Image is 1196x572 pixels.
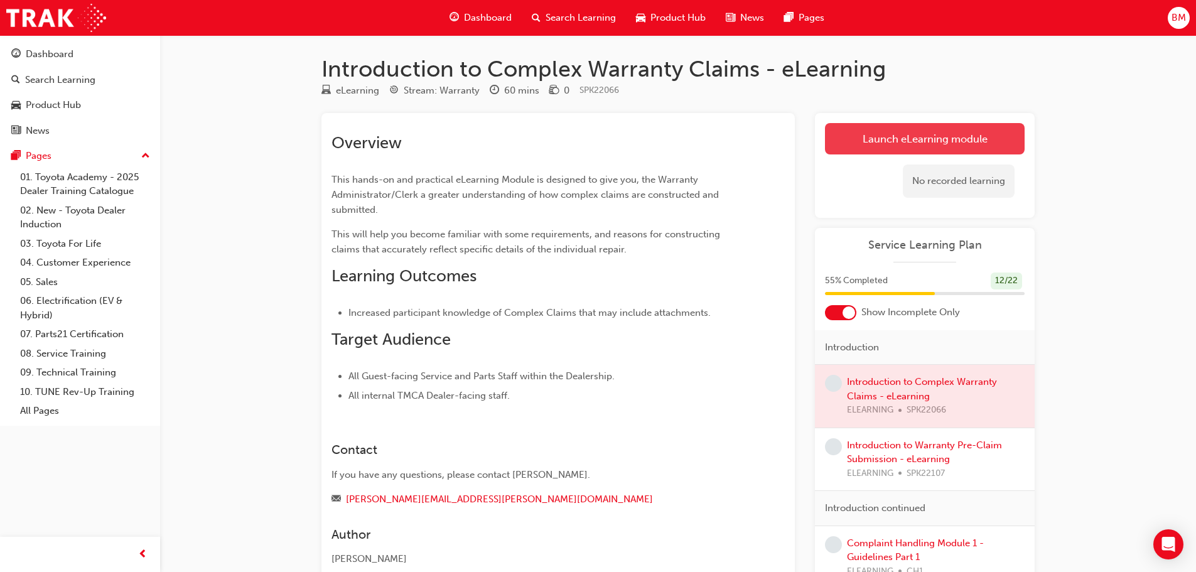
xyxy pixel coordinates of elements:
div: Duration [490,83,539,99]
img: Trak [6,4,106,32]
div: 12 / 22 [991,273,1022,289]
a: 01. Toyota Academy - 2025 Dealer Training Catalogue [15,168,155,201]
a: 09. Technical Training [15,363,155,382]
a: Dashboard [5,43,155,66]
span: search-icon [532,10,541,26]
span: This hands-on and practical eLearning Module is designed to give you, the Warranty Administrator/... [331,174,721,215]
span: Learning resource code [579,85,619,95]
span: 55 % Completed [825,274,888,288]
span: learningRecordVerb_NONE-icon [825,438,842,455]
div: News [26,124,50,138]
span: up-icon [141,148,150,165]
span: car-icon [11,100,21,111]
div: 60 mins [504,84,539,98]
div: Search Learning [25,73,95,87]
span: email-icon [331,494,341,505]
a: Service Learning Plan [825,238,1025,252]
span: pages-icon [11,151,21,162]
a: 10. TUNE Rev-Up Training [15,382,155,402]
a: 08. Service Training [15,344,155,364]
a: Product Hub [5,94,155,117]
span: Product Hub [650,11,706,25]
span: guage-icon [450,10,459,26]
span: news-icon [726,10,735,26]
a: 02. New - Toyota Dealer Induction [15,201,155,234]
div: Open Intercom Messenger [1153,529,1183,559]
div: 0 [564,84,569,98]
div: Product Hub [26,98,81,112]
div: Type [321,83,379,99]
span: ELEARNING [847,467,893,481]
a: pages-iconPages [774,5,834,31]
div: Stream: Warranty [404,84,480,98]
a: 03. Toyota For Life [15,234,155,254]
span: Dashboard [464,11,512,25]
span: car-icon [636,10,645,26]
a: Complaint Handling Module 1 - Guidelines Part 1 [847,537,984,563]
span: Overview [331,133,402,153]
span: Learning Outcomes [331,266,477,286]
span: news-icon [11,126,21,137]
a: News [5,119,155,143]
div: [PERSON_NAME] [331,552,740,566]
div: Dashboard [26,47,73,62]
span: target-icon [389,85,399,97]
span: All internal TMCA Dealer-facing staff. [348,390,510,401]
h3: Author [331,527,740,542]
span: pages-icon [784,10,794,26]
div: Email [331,492,740,507]
button: Pages [5,144,155,168]
div: Price [549,83,569,99]
div: If you have any questions, please contact [PERSON_NAME]. [331,468,740,482]
a: 07. Parts21 Certification [15,325,155,344]
h1: Introduction to Complex Warranty Claims - eLearning [321,55,1035,83]
span: clock-icon [490,85,499,97]
span: Show Incomplete Only [861,305,960,320]
span: guage-icon [11,49,21,60]
span: search-icon [11,75,20,86]
a: search-iconSearch Learning [522,5,626,31]
span: SPK22107 [907,467,945,481]
span: News [740,11,764,25]
span: prev-icon [138,547,148,563]
a: 04. Customer Experience [15,253,155,273]
span: Introduction [825,340,879,355]
a: Launch eLearning module [825,123,1025,154]
h3: Contact [331,443,740,457]
div: Pages [26,149,51,163]
a: 06. Electrification (EV & Hybrid) [15,291,155,325]
a: guage-iconDashboard [439,5,522,31]
span: All Guest-facing Service and Parts Staff within the Dealership. [348,370,615,382]
div: eLearning [336,84,379,98]
a: car-iconProduct Hub [626,5,716,31]
button: DashboardSearch LearningProduct HubNews [5,40,155,144]
span: Pages [799,11,824,25]
span: money-icon [549,85,559,97]
a: [PERSON_NAME][EMAIL_ADDRESS][PERSON_NAME][DOMAIN_NAME] [346,494,653,505]
a: 05. Sales [15,273,155,292]
button: BM [1168,7,1190,29]
a: Search Learning [5,68,155,92]
span: learningResourceType_ELEARNING-icon [321,85,331,97]
span: BM [1172,11,1186,25]
div: Stream [389,83,480,99]
span: Increased participant knowledge of Complex Claims that may include attachments. [348,307,711,318]
a: Introduction to Warranty Pre-Claim Submission - eLearning [847,440,1002,465]
a: All Pages [15,401,155,421]
span: Introduction continued [825,501,925,515]
span: learningRecordVerb_NONE-icon [825,375,842,392]
div: No recorded learning [903,165,1015,198]
span: This will help you become familiar with some requirements, and reasons for constructing claims th... [331,229,723,255]
span: Search Learning [546,11,616,25]
span: Target Audience [331,330,451,349]
a: news-iconNews [716,5,774,31]
span: learningRecordVerb_NONE-icon [825,536,842,553]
